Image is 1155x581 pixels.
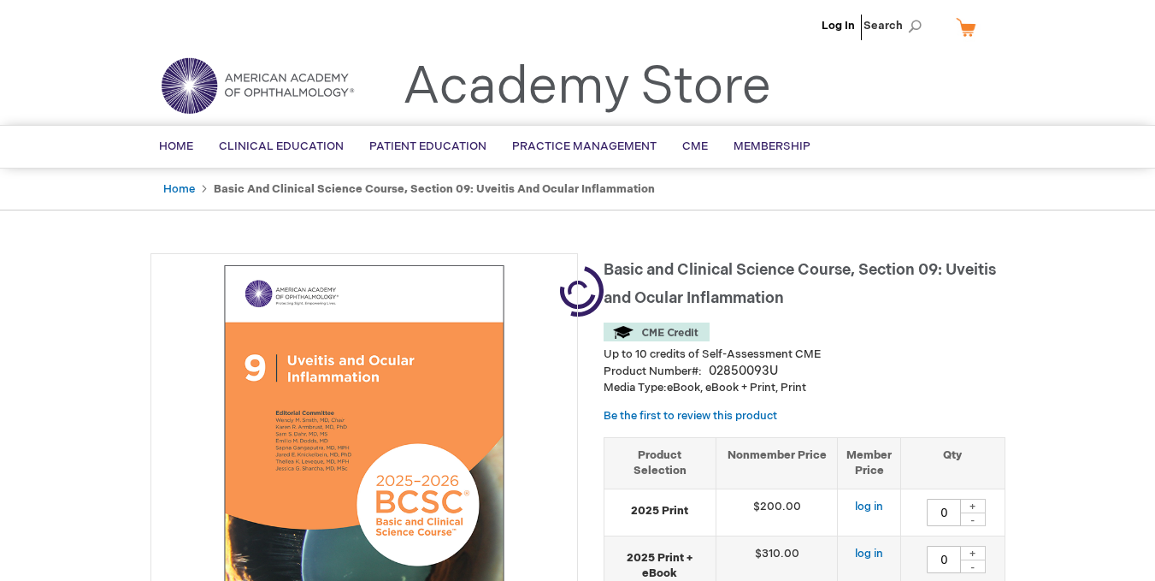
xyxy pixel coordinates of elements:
[960,560,986,573] div: -
[709,363,778,380] div: 02850093U
[214,182,655,196] strong: Basic and Clinical Science Course, Section 09: Uveitis and Ocular Inflammation
[604,409,777,423] a: Be the first to review this product
[604,261,996,307] span: Basic and Clinical Science Course, Section 09: Uveitis and Ocular Inflammation
[838,437,901,489] th: Member Price
[604,347,1005,363] li: Up to 10 credits of Self-Assessment CME
[960,513,986,526] div: -
[682,139,708,153] span: CME
[716,437,838,489] th: Nonmember Price
[863,9,928,43] span: Search
[604,365,702,378] strong: Product Number
[855,547,883,560] a: log in
[369,139,486,153] span: Patient Education
[734,139,810,153] span: Membership
[901,437,1005,489] th: Qty
[604,437,716,489] th: Product Selection
[716,489,838,536] td: $200.00
[159,139,193,153] span: Home
[604,380,1005,396] p: eBook, eBook + Print, Print
[960,499,986,513] div: +
[822,19,855,33] a: Log In
[403,56,771,118] a: Academy Store
[927,546,961,573] input: Qty
[927,499,961,526] input: Qty
[163,182,195,196] a: Home
[855,500,883,513] a: log in
[960,546,986,560] div: +
[604,381,667,394] strong: Media Type:
[219,139,344,153] span: Clinical Education
[613,503,707,519] strong: 2025 Print
[604,323,710,341] img: CME Credit
[512,139,657,153] span: Practice Management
